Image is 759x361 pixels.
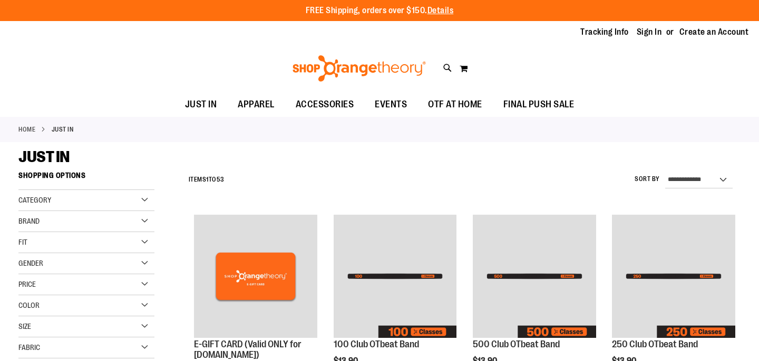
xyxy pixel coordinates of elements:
[18,280,36,288] span: Price
[503,93,575,116] span: FINAL PUSH SALE
[18,232,154,253] div: Fit
[52,125,74,134] strong: JUST IN
[612,215,735,338] img: Image of 250 Club OTbeat Band
[375,93,407,116] span: EVENTS
[206,176,209,183] span: 1
[18,337,154,358] div: Fabric
[18,238,27,246] span: Fit
[227,93,285,117] a: APPAREL
[296,93,354,116] span: ACCESSORIES
[18,316,154,337] div: Size
[334,339,419,349] a: 100 Club OTbeat Band
[580,26,629,38] a: Tracking Info
[189,172,225,188] h2: Items to
[194,215,317,339] a: E-GIFT CARD (Valid ONLY for ShopOrangetheory.com)
[18,295,154,316] div: Color
[427,6,454,15] a: Details
[364,93,417,117] a: EVENTS
[306,5,454,17] p: FREE Shipping, orders over $150.
[473,339,560,349] a: 500 Club OTbeat Band
[18,301,40,309] span: Color
[473,215,596,338] img: Image of 500 Club OTbeat Band
[18,196,51,204] span: Category
[217,176,225,183] span: 53
[194,339,301,360] a: E-GIFT CARD (Valid ONLY for [DOMAIN_NAME])
[18,148,70,166] span: JUST IN
[635,175,660,184] label: Sort By
[493,93,585,117] a: FINAL PUSH SALE
[417,93,493,117] a: OTF AT HOME
[285,93,365,117] a: ACCESSORIES
[679,26,749,38] a: Create an Account
[185,93,217,116] span: JUST IN
[428,93,482,116] span: OTF AT HOME
[18,217,40,225] span: Brand
[174,93,228,116] a: JUST IN
[612,339,698,349] a: 250 Club OTbeat Band
[18,259,43,267] span: Gender
[18,322,31,330] span: Size
[637,26,662,38] a: Sign In
[194,215,317,338] img: E-GIFT CARD (Valid ONLY for ShopOrangetheory.com)
[238,93,275,116] span: APPAREL
[18,190,154,211] div: Category
[334,215,457,338] img: Image of 100 Club OTbeat Band
[473,215,596,339] a: Image of 500 Club OTbeat Band
[18,125,35,134] a: Home
[18,253,154,274] div: Gender
[18,211,154,232] div: Brand
[334,215,457,339] a: Image of 100 Club OTbeat Band
[291,55,427,82] img: Shop Orangetheory
[612,215,735,339] a: Image of 250 Club OTbeat Band
[18,343,40,352] span: Fabric
[18,274,154,295] div: Price
[18,166,154,190] strong: Shopping Options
